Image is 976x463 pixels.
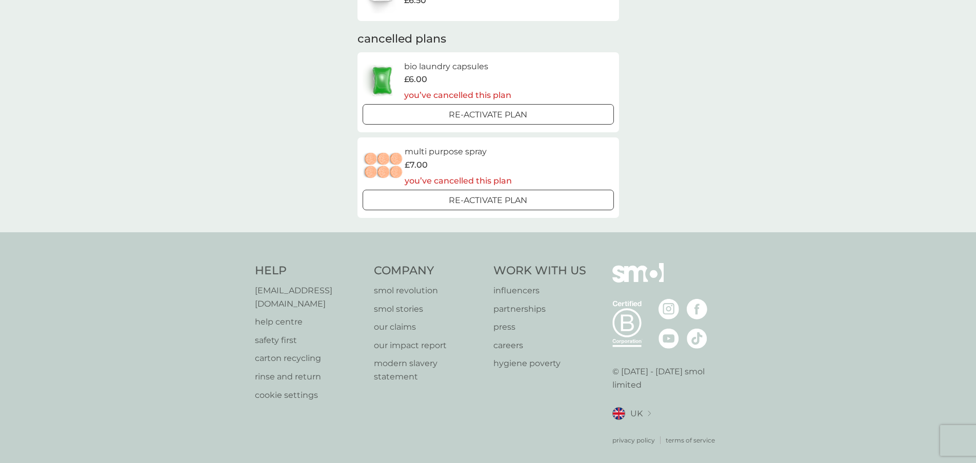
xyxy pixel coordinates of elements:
[255,315,364,329] a: help centre
[374,357,483,383] a: modern slavery statement
[493,303,586,316] a: partnerships
[493,357,586,370] a: hygiene poverty
[404,60,511,73] h6: bio laundry capsules
[493,339,586,352] a: careers
[493,320,586,334] a: press
[255,389,364,402] a: cookie settings
[357,31,619,47] h2: cancelled plans
[363,148,405,184] img: multi purpose spray
[666,435,715,445] a: terms of service
[374,303,483,316] a: smol stories
[255,370,364,384] a: rinse and return
[374,263,483,279] h4: Company
[255,284,364,310] a: [EMAIL_ADDRESS][DOMAIN_NAME]
[374,320,483,334] a: our claims
[405,145,512,158] h6: multi purpose spray
[612,407,625,420] img: UK flag
[659,328,679,349] img: visit the smol Youtube page
[363,190,614,210] button: Re-activate Plan
[363,104,614,125] button: Re-activate Plan
[255,334,364,347] a: safety first
[493,263,586,279] h4: Work With Us
[687,328,707,349] img: visit the smol Tiktok page
[404,73,427,86] span: £6.00
[659,299,679,319] img: visit the smol Instagram page
[449,194,527,207] p: Re-activate Plan
[255,263,364,279] h4: Help
[405,158,428,172] span: £7.00
[374,284,483,297] a: smol revolution
[612,365,722,391] p: © [DATE] - [DATE] smol limited
[255,352,364,365] a: carton recycling
[612,435,655,445] a: privacy policy
[493,284,586,297] a: influencers
[648,411,651,416] img: select a new location
[630,407,643,420] span: UK
[363,63,402,98] img: bio laundry capsules
[374,339,483,352] a: our impact report
[404,89,511,102] p: you’ve cancelled this plan
[405,174,512,188] p: you’ve cancelled this plan
[612,263,664,298] img: smol
[449,108,527,122] p: Re-activate Plan
[687,299,707,319] img: visit the smol Facebook page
